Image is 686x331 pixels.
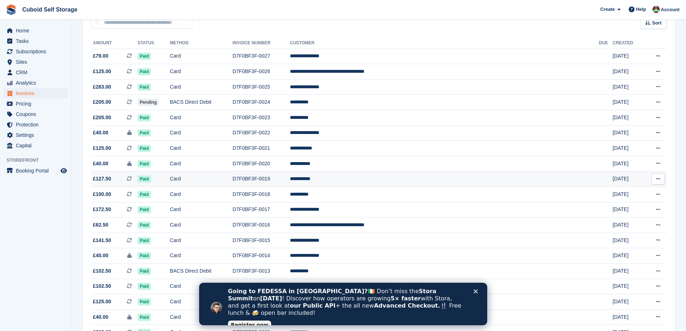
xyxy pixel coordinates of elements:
span: Storefront [6,157,72,164]
td: D7F0BF3F-0021 [233,141,290,156]
span: Protection [16,120,59,130]
a: Preview store [59,166,68,175]
td: D7F0BF3F-0012 [233,279,290,294]
span: Paid [138,68,151,75]
td: [DATE] [613,187,644,202]
span: Paid [138,160,151,167]
span: £40.00 [93,252,108,259]
th: Amount [91,37,138,49]
td: BACS Direct Debit [170,95,233,110]
td: D7F0BF3F-0018 [233,187,290,202]
a: Cuboid Self Storage [19,4,80,15]
td: [DATE] [613,64,644,80]
td: Card [170,233,233,248]
span: Invoices [16,88,59,98]
td: [DATE] [613,141,644,156]
td: [DATE] [613,264,644,279]
td: Card [170,110,233,126]
td: D7F0BF3F-0016 [233,218,290,233]
span: Booking Portal [16,166,59,176]
th: Invoice Number [233,37,290,49]
th: Status [138,37,170,49]
td: [DATE] [613,294,644,310]
td: [DATE] [613,95,644,110]
td: [DATE] [613,279,644,294]
th: Due [599,37,613,49]
span: Create [600,6,615,13]
span: Help [636,6,646,13]
span: Paid [138,114,151,121]
a: Register now [29,38,72,46]
a: menu [4,166,68,176]
a: menu [4,140,68,151]
iframe: Intercom live chat banner [199,283,487,325]
span: £102.50 [93,267,111,275]
td: [DATE] [613,218,644,233]
a: menu [4,26,68,36]
span: £125.00 [93,68,111,75]
span: £125.00 [93,144,111,152]
th: Method [170,37,233,49]
span: Paid [138,314,151,321]
span: Pending [138,99,159,106]
td: [DATE] [613,171,644,187]
span: Paid [138,268,151,275]
span: Subscriptions [16,46,59,57]
span: Tasks [16,36,59,46]
td: BACS Direct Debit [170,264,233,279]
td: [DATE] [613,156,644,171]
td: Card [170,49,233,64]
span: Paid [138,252,151,259]
td: Card [170,218,233,233]
td: [DATE] [613,202,644,218]
td: D7F0BF3F-0013 [233,264,290,279]
span: Home [16,26,59,36]
span: £127.50 [93,175,111,183]
span: Paid [138,222,151,229]
span: Analytics [16,78,59,88]
span: Pricing [16,99,59,109]
span: Coupons [16,109,59,119]
span: Paid [138,206,151,213]
span: Paid [138,237,151,244]
a: menu [4,67,68,77]
div: Close [274,6,282,11]
span: £40.00 [93,313,108,321]
span: £141.50 [93,237,111,244]
span: Paid [138,191,151,198]
td: [DATE] [613,248,644,264]
span: £100.00 [93,191,111,198]
td: [DATE] [613,233,644,248]
span: £40.00 [93,129,108,137]
td: Card [170,171,233,187]
td: Card [170,294,233,310]
a: menu [4,57,68,67]
span: Paid [138,129,151,137]
td: Card [170,79,233,95]
img: George Fielding [653,6,660,13]
img: stora-icon-8386f47178a22dfd0bd8f6a31ec36ba5ce8667c1dd55bd0f319d3a0aa187defe.svg [6,4,17,15]
td: Card [170,141,233,156]
td: Card [170,202,233,218]
td: D7F0BF3F-0017 [233,202,290,218]
td: D7F0BF3F-0019 [233,171,290,187]
span: Paid [138,175,151,183]
span: Paid [138,84,151,91]
td: [DATE] [613,79,644,95]
td: Card [170,309,233,325]
td: [DATE] [613,110,644,126]
td: D7F0BF3F-0020 [233,156,290,171]
span: Paid [138,53,151,60]
td: D7F0BF3F-0026 [233,64,290,80]
span: £205.00 [93,98,111,106]
a: menu [4,78,68,88]
td: [DATE] [613,49,644,64]
td: [DATE] [613,309,644,325]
